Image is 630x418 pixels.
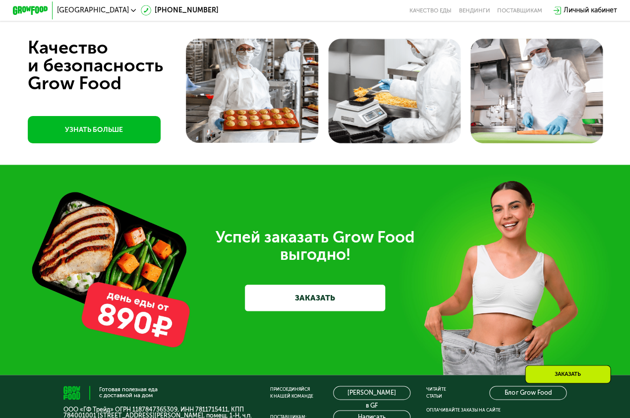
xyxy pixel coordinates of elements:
div: Заказать [525,365,611,383]
div: Оплачивайте заказы на сайте [426,407,567,414]
div: Качество и безопасность Grow Food [28,39,200,92]
a: УЗНАТЬ БОЛЬШЕ [28,116,161,143]
a: ЗАКАЗАТЬ [245,285,385,311]
a: Качество еды [409,7,452,14]
a: Блог Grow Food [489,386,567,400]
div: Успей заказать Grow Food выгодно! [70,229,560,264]
a: [PHONE_NUMBER] [141,5,219,15]
div: Личный кабинет [564,5,617,15]
div: Готовая полезная еда с доставкой на дом [99,387,158,398]
a: [PERSON_NAME] в GF [333,386,410,400]
div: Присоединяйся к нашей команде [270,386,313,400]
div: Читайте статьи [426,386,446,400]
span: [GEOGRAPHIC_DATA] [57,7,129,14]
div: поставщикам [497,7,542,14]
a: Вендинги [458,7,490,14]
